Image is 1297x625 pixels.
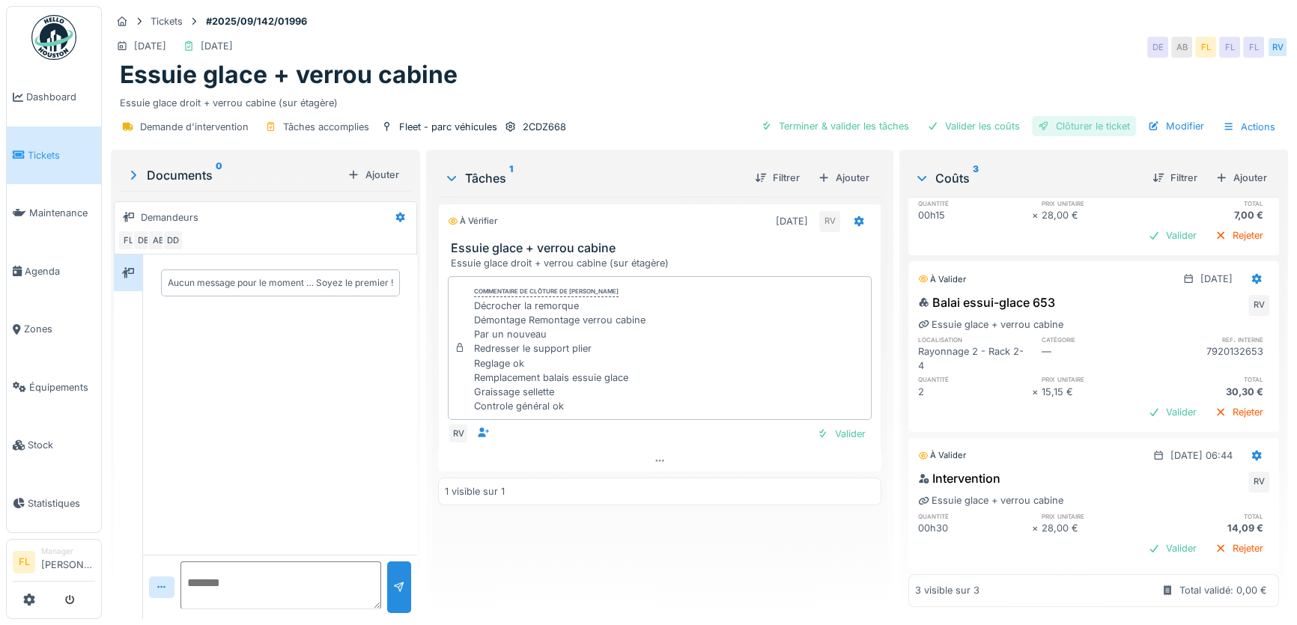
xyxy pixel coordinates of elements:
div: — [1042,344,1155,373]
h6: total [1155,374,1269,384]
div: 3 visible sur 3 [915,583,979,597]
div: Rejeter [1209,402,1269,422]
div: Valider [1142,225,1203,246]
div: Décrocher la remorque Démontage Remontage verrou cabine Par un nouveau Redresser le support plier... [474,299,646,414]
h6: quantité [918,374,1032,384]
div: Tickets [151,14,183,28]
span: Stock [28,438,95,452]
div: Filtrer [1146,168,1203,188]
div: Commentaire de clôture de [PERSON_NAME] [474,287,619,297]
div: 7920132653 [1155,344,1269,373]
div: Fleet - parc véhicules [399,120,497,134]
div: Valider les coûts [921,116,1026,136]
div: Actions [1216,116,1282,138]
div: 2CDZ668 [523,120,566,134]
div: Ajouter [1209,168,1273,188]
div: Essuie glace droit + verrou cabine (sur étagère) [451,256,875,270]
div: RV [1267,37,1288,58]
div: 28,00 € [1042,521,1155,535]
h6: prix unitaire [1042,374,1155,384]
div: 1 visible sur 1 [445,484,505,499]
div: Filtrer [749,168,806,188]
div: DD [162,230,183,251]
div: À valider [918,273,966,286]
div: 00h15 [918,208,1032,222]
div: Modifier [1142,116,1210,136]
div: Essuie glace droit + verrou cabine (sur étagère) [120,90,1279,110]
div: Coûts [914,169,1140,187]
div: RV [1248,295,1269,316]
div: Tâches accomplies [283,120,369,134]
div: [DATE] [134,39,166,53]
h6: ref. interne [1155,335,1269,344]
span: Dashboard [26,90,95,104]
div: AB [148,230,168,251]
a: Maintenance [7,184,101,243]
h6: total [1155,511,1269,521]
div: Rejeter [1209,225,1269,246]
div: [DATE] [1200,272,1233,286]
h6: catégorie [1042,335,1155,344]
div: × [1032,521,1042,535]
div: × [1032,385,1042,399]
sup: 3 [973,169,979,187]
div: Intervention [918,469,1000,487]
h6: quantité [918,511,1032,521]
div: Clôturer le ticket [1032,116,1136,136]
h6: localisation [918,335,1032,344]
div: Ajouter [341,165,405,185]
div: 28,00 € [1042,208,1155,222]
li: [PERSON_NAME] [41,546,95,578]
div: RV [1248,472,1269,493]
div: 15,15 € [1042,385,1155,399]
div: 30,30 € [1155,385,1269,399]
div: À vérifier [448,215,497,228]
div: FL [1243,37,1264,58]
a: Dashboard [7,68,101,126]
div: RV [819,211,840,232]
h6: prix unitaire [1042,198,1155,208]
div: Valider [1142,402,1203,422]
li: FL [13,551,35,573]
span: Équipements [29,380,95,394]
div: [DATE] 06:44 [1170,448,1233,463]
strong: #2025/09/142/01996 [200,14,313,28]
div: AB [1171,37,1192,58]
h1: Essuie glace + verrou cabine [120,61,458,89]
span: Zones [24,322,95,336]
div: Rejeter [1209,538,1269,558]
div: [DATE] [776,214,808,228]
div: 14,09 € [1155,521,1269,535]
a: Zones [7,300,101,359]
div: Demandeurs [141,210,198,225]
div: RV [448,423,469,444]
div: FL [118,230,139,251]
div: Terminer & valider les tâches [755,116,915,136]
span: Maintenance [29,206,95,220]
div: DE [1147,37,1168,58]
div: Rayonnage 2 - Rack 2-4 [918,344,1032,373]
div: Total validé: 0,00 € [1179,583,1267,597]
h6: prix unitaire [1042,511,1155,521]
h6: total [1155,198,1269,208]
a: Stock [7,416,101,475]
a: Tickets [7,126,101,185]
div: [DATE] [201,39,233,53]
span: Statistiques [28,496,95,510]
div: FL [1219,37,1240,58]
div: DE [133,230,154,251]
div: × [1032,208,1042,222]
div: À valider [918,449,966,462]
div: 2 [918,385,1032,399]
div: 7,00 € [1155,208,1269,222]
div: Balai essui-glace 653 [918,293,1055,311]
a: Statistiques [7,475,101,533]
div: Valider [811,424,872,444]
div: Essuie glace + verrou cabine [918,493,1063,507]
div: Demande d'intervention [140,120,249,134]
div: Tâches [444,169,743,187]
sup: 1 [509,169,513,187]
div: FL [1195,37,1216,58]
div: 00h30 [918,521,1032,535]
div: Essuie glace + verrou cabine [918,317,1063,332]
